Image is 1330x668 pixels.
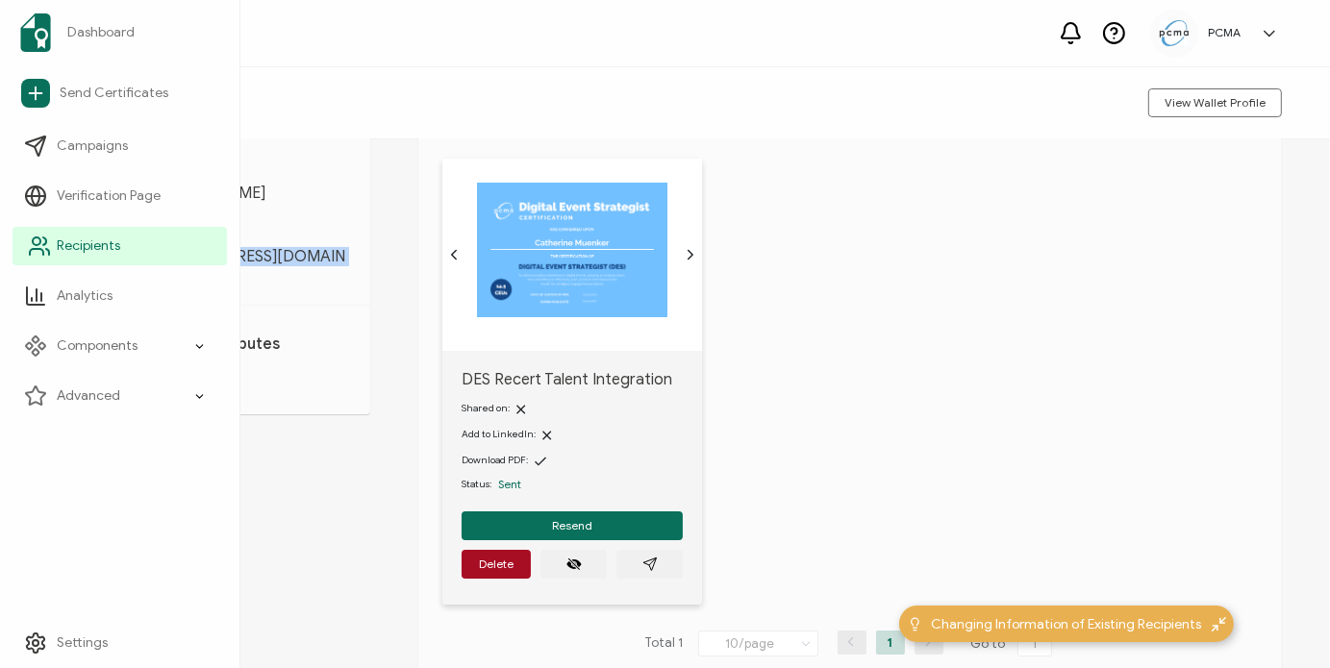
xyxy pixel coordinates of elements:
input: Select [698,631,818,656]
ion-icon: chevron forward outline [683,247,698,262]
button: Resend [462,511,683,540]
h5: PCMA [1208,26,1241,39]
li: 1 [876,631,905,655]
img: minimize-icon.svg [1212,617,1226,631]
span: [PERSON_NAME] [144,184,346,203]
ion-icon: chevron back outline [446,247,462,262]
span: Advanced [57,386,120,406]
button: View Wallet Profile [1148,88,1282,117]
span: Shared on: [462,402,510,414]
span: Go to [971,631,1056,657]
span: Sent [498,477,521,491]
a: Dashboard [13,6,227,60]
span: Components [57,336,138,356]
span: Add to LinkedIn: [462,428,536,440]
span: DES Recert Talent Integration [462,370,683,389]
span: Verification Page [57,186,161,206]
img: sertifier-logomark-colored.svg [20,13,51,52]
iframe: Chat Widget [1234,576,1330,668]
span: FULL NAME: [144,159,346,174]
span: Send Certificates [60,84,168,103]
span: Delete [479,558,514,570]
span: Analytics [57,286,113,306]
span: Status: [462,477,491,492]
img: 5c892e8a-a8c9-4ab0-b501-e22bba25706e.jpg [1160,20,1189,46]
a: Verification Page [13,177,227,215]
button: Delete [462,550,531,579]
ion-icon: eye off [566,557,582,572]
a: Send Certificates [13,71,227,115]
a: Analytics [13,277,227,315]
span: Total 1 [645,631,684,657]
ion-icon: paper plane outline [642,557,658,572]
p: Add attribute [144,373,346,390]
span: Settings [57,633,108,653]
span: Changing Information of Existing Recipients [932,614,1202,634]
span: Download PDF: [462,454,528,466]
span: Resend [552,520,592,532]
a: Campaigns [13,127,227,165]
a: Recipients [13,227,227,265]
h1: Custom Attributes [144,334,346,354]
a: Settings [13,624,227,662]
span: View Wallet Profile [1165,97,1266,109]
span: [EMAIL_ADDRESS][DOMAIN_NAME] [144,247,346,285]
span: Dashboard [67,23,135,42]
span: E-MAIL: [144,222,346,237]
span: Recipients [57,236,120,256]
span: Campaigns [57,136,128,156]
